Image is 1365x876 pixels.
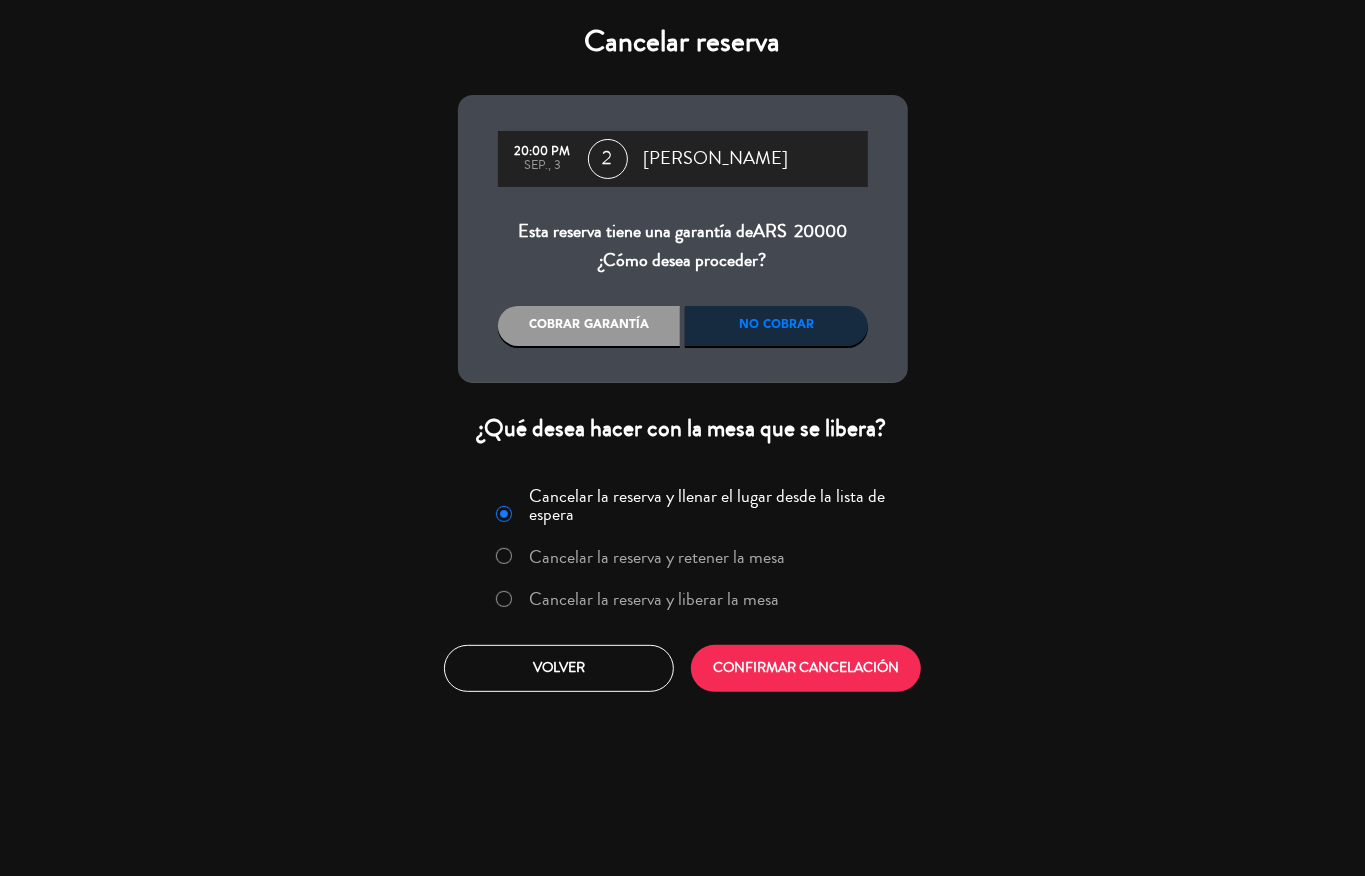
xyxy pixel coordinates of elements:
[644,144,789,174] span: [PERSON_NAME]
[529,487,895,523] label: Cancelar la reserva y llenar el lugar desde la lista de espera
[458,413,908,444] div: ¿Qué desea hacer con la mesa que se libera?
[691,645,921,692] button: CONFIRMAR CANCELACIÓN
[508,159,578,173] div: sep., 3
[498,217,868,276] div: Esta reserva tiene una garantía de ¿Cómo desea proceder?
[444,645,674,692] button: Volver
[753,218,787,244] span: ARS
[794,218,847,244] span: 20000
[529,548,785,566] label: Cancelar la reserva y retener la mesa
[685,306,868,346] div: No cobrar
[508,145,578,159] div: 20:00 PM
[498,306,681,346] div: Cobrar garantía
[458,24,908,60] h4: Cancelar reserva
[588,139,628,179] span: 2
[529,590,779,608] label: Cancelar la reserva y liberar la mesa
